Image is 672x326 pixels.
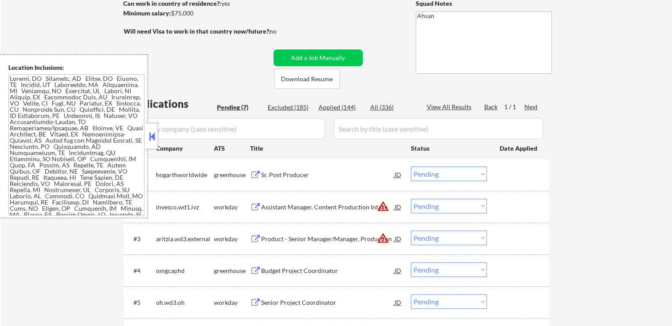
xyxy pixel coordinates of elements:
[394,294,402,310] div: JD
[126,99,214,109] div: Applications
[394,167,402,182] div: JD
[319,103,363,112] div: Applied (144)
[214,298,250,307] div: workday
[123,9,171,17] strong: Minimum salary:
[214,171,250,179] div: greenhouse
[394,231,402,246] div: JD
[217,103,261,112] div: Pending (7)
[273,49,363,66] button: Add a Job Manually
[334,118,543,139] input: Search by title (case sensitive)
[156,144,214,153] div: Company
[377,232,389,244] button: warning_amber
[524,102,539,111] div: Next
[504,102,524,111] div: 1 / 1
[270,27,295,36] div: no
[156,235,214,243] div: aritzia.wd3.external
[394,262,402,278] div: JD
[268,103,312,112] div: Excluded (185)
[214,203,250,212] div: workday
[261,171,395,179] div: Sr. Post Producer
[126,118,325,139] input: Search by company (case sensitive)
[261,298,395,307] div: Senior Project Coordinator
[133,266,149,275] div: #4
[214,266,250,275] div: greenhouse
[156,171,214,179] div: hogarthworldwide
[377,200,389,212] button: warning_amber
[427,102,474,111] div: View All Results
[411,140,487,156] div: Status
[370,103,414,112] div: All (336)
[261,235,395,243] div: Product - Senior Manager/Manager, Production
[123,9,270,18] div: $75,000
[156,266,214,275] div: omgcaphd
[214,144,250,153] div: ATS
[500,144,539,153] div: Date Applied
[156,298,214,307] div: oh.wd3.oh
[124,27,271,35] strong: Will need Visa to work in that country now/future?:
[261,203,395,212] div: Assistant Manager, Content Production Intake
[214,235,250,243] div: workday
[484,102,498,111] div: Back
[156,203,214,212] div: invesco.wd1.ivz
[8,63,144,72] div: Location Inclusions:
[394,199,402,215] div: JD
[133,298,149,307] div: #5
[274,69,340,89] button: Download Resume
[261,266,395,275] div: Budget Project Coordinator
[133,235,149,243] div: #3
[250,144,402,153] div: Title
